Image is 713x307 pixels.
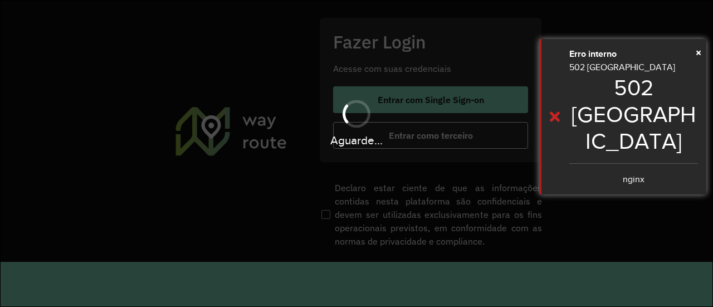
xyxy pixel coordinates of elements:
div: Erro interno [569,47,698,61]
span: × [696,44,701,61]
h1: 502 [GEOGRAPHIC_DATA] [569,74,698,154]
div: 502 [GEOGRAPHIC_DATA] [569,61,698,186]
center: nginx [569,173,698,186]
button: Close [696,44,701,61]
